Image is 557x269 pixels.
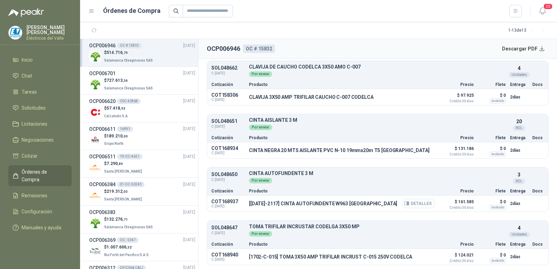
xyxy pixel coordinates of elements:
img: Company Logo [89,217,101,229]
p: $ [104,216,154,223]
span: Crédito 30 días [439,100,474,103]
img: Company Logo [89,78,101,90]
div: Unidades [509,72,530,78]
span: 7.290 [107,161,123,166]
p: SOL048651 [211,119,245,124]
a: OCP006369OC - 5347[DATE] Company Logo$1.007.606,32Rio Fertil del Pacífico S.A.S. [89,236,195,258]
div: OC # 15832 [117,43,142,48]
p: Flete [478,242,506,246]
div: Incluido [489,205,506,210]
span: [DATE] [183,237,195,243]
span: Órdenes de Compra [22,168,65,183]
p: Flete [478,189,506,193]
span: Santa [PERSON_NAME] [104,169,142,173]
span: Grupo North [104,142,124,145]
p: $ 0 [478,198,506,206]
a: Inicio [8,53,72,66]
span: 132.276 [107,217,128,222]
img: Company Logo [89,134,101,146]
span: Crédito 30 días [439,153,474,156]
span: 219.312 [107,189,128,194]
a: OCP00661116991[DATE] Company Logo$189.210,00Grupo North [89,125,195,147]
div: Por enviar [249,231,272,237]
p: $ 161.585 [439,198,474,209]
span: Chat [22,72,32,80]
p: Eléctricos del Valle [26,36,72,40]
img: Logo peakr [8,8,44,17]
p: 2 días [510,253,528,261]
span: Salamanca Oleaginosas SAS [104,86,153,90]
h2: OCP006946 [207,44,240,54]
span: [DATE] [183,153,195,160]
span: Rio Fertil del Pacífico S.A.S. [104,253,150,257]
h3: OCP006701 [89,70,116,77]
span: [DATE] [183,209,195,216]
a: Chat [8,69,72,82]
a: OCP006946OC # 15832[DATE] Company Logo$514.716,79Salamanca Oleaginosas SAS [89,42,195,64]
span: [DATE] [183,70,195,77]
p: $ [104,244,151,251]
span: Salamanca Oleaginosas SAS [104,58,153,62]
p: Producto [249,242,435,246]
span: [DATE] [183,42,195,49]
span: C: [DATE] [211,71,245,76]
span: ,05 [123,190,128,193]
span: ,36 [123,79,128,82]
span: 727.613 [107,78,128,83]
span: ,00 [123,134,128,138]
span: 1.007.606 [107,245,132,250]
a: Configuración [8,205,72,218]
p: COT158306 [211,92,245,98]
div: Incluido [489,151,506,157]
span: Cotizar [22,152,38,160]
span: C: [DATE] [211,177,245,183]
p: CLAVIJA 3X50 AMP TRIFILAR CAUCHO C-007 CODELCA [249,94,374,100]
a: OCP00651119-OC-4651[DATE] Company Logo$7.290,89Santa [PERSON_NAME] [89,153,195,175]
p: SOL048650 [211,172,245,177]
a: Manuales y ayuda [8,221,72,234]
p: Docs [532,242,544,246]
p: 4 [518,224,520,232]
div: OC # 15832 [243,45,275,53]
p: Flete [478,82,506,87]
div: ROL [513,179,525,184]
span: C: [DATE] [211,230,245,236]
a: OCP006701[DATE] Company Logo$727.613,36Salamanca Oleaginosas SAS [89,70,195,92]
h3: OCP006369 [89,236,116,244]
div: 1 - 13 de 13 [508,25,549,36]
span: Negociaciones [22,136,54,144]
div: Por enviar [249,125,272,130]
p: COT168940 [211,252,245,258]
p: $ [104,160,143,167]
p: [[DATE]-2117] CINTA AUTOFUNDENTE W963 [GEOGRAPHIC_DATA] [249,201,397,206]
p: Precio [439,189,474,193]
a: Remisiones [8,189,72,202]
a: Cotizar [8,149,72,163]
p: Cotización [211,82,245,87]
p: Flete [478,136,506,140]
p: CINTA AISLANTE 3 M [249,118,506,123]
span: ,71 [123,217,128,221]
p: Docs [532,136,544,140]
p: $ [104,49,154,56]
span: Crédito 30 días [439,259,474,263]
a: Licitaciones [8,117,72,130]
a: OCP006620OSC 42868[DATE] Company Logo$57.418,93Calzatodo S.A. [89,97,195,119]
span: 189.210 [107,134,128,139]
p: Entrega [510,189,528,193]
p: $ [104,77,154,84]
p: 20 [516,118,522,125]
div: OC - 5347 [117,237,139,243]
span: C: [DATE] [211,151,245,155]
p: Entrega [510,136,528,140]
a: Tareas [8,85,72,98]
p: Producto [249,189,435,193]
p: Docs [532,189,544,193]
p: CLAVIJA DE CAUCHO CODELCA 3X50 AMO C-007 [249,64,506,70]
p: $ [104,188,143,195]
span: 514.716 [107,50,128,55]
button: Descargar PDF [498,42,549,56]
img: Company Logo [89,50,101,63]
span: Santa [PERSON_NAME] [104,197,142,201]
span: Crédito 30 días [439,206,474,209]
